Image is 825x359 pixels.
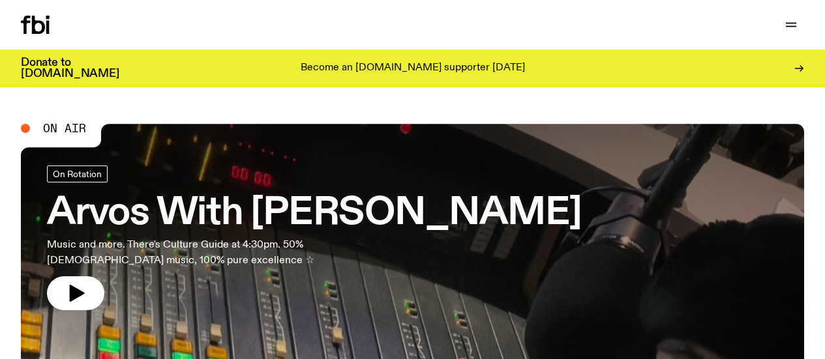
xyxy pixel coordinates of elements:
[43,122,86,134] span: On Air
[53,169,102,179] span: On Rotation
[47,195,582,232] h3: Arvos With [PERSON_NAME]
[47,165,108,182] a: On Rotation
[47,237,381,268] p: Music and more. There's Culture Guide at 4:30pm. 50% [DEMOGRAPHIC_DATA] music, 100% pure excellen...
[47,165,582,310] a: Arvos With [PERSON_NAME]Music and more. There's Culture Guide at 4:30pm. 50% [DEMOGRAPHIC_DATA] m...
[21,57,119,79] h3: Donate to [DOMAIN_NAME]
[301,63,525,74] p: Become an [DOMAIN_NAME] supporter [DATE]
